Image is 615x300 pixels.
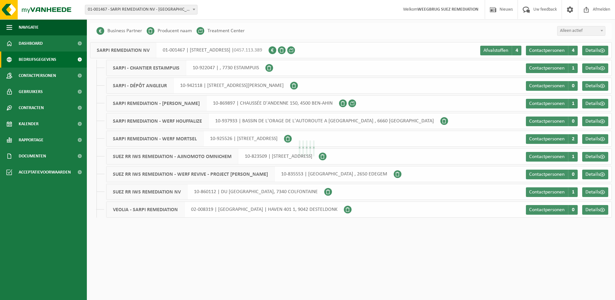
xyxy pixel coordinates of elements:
[526,63,578,73] a: Contactpersonen 1
[568,46,578,55] span: 4
[147,26,192,36] li: Producent naam
[106,113,440,129] div: 10-937933 | BASSIN DE L'ORAGE DE L'AUTOROUTE A [GEOGRAPHIC_DATA] , 6660 [GEOGRAPHIC_DATA]
[582,170,608,179] a: Details
[19,164,71,180] span: Acceptatievoorwaarden
[585,207,600,212] span: Details
[19,19,39,35] span: Navigatie
[526,205,578,215] a: Contactpersonen 0
[585,101,600,106] span: Details
[90,42,156,58] span: SARPI REMEDIATION NV
[585,172,600,177] span: Details
[526,152,578,162] a: Contactpersonen 1
[19,132,43,148] span: Rapportage
[568,187,578,197] span: 1
[106,78,290,94] div: 10-942118 | [STREET_ADDRESS][PERSON_NAME]
[568,117,578,126] span: 0
[529,172,565,177] span: Contactpersonen
[19,148,46,164] span: Documenten
[19,68,56,84] span: Contactpersonen
[568,99,578,108] span: 1
[106,149,238,164] span: SUEZ RR IWS REMEDIATION - AJINOMOTO OMNICHEM
[106,96,207,111] span: SARPI REMEDIATION - [PERSON_NAME]
[512,46,521,55] span: 4
[582,99,608,108] a: Details
[582,81,608,91] a: Details
[585,136,600,142] span: Details
[529,119,565,124] span: Contactpersonen
[529,66,565,71] span: Contactpersonen
[106,202,344,218] div: 02-008319 | [GEOGRAPHIC_DATA] | HAVEN 401 1, 9042 DESTELDONK
[529,154,565,159] span: Contactpersonen
[585,154,600,159] span: Details
[585,66,600,71] span: Details
[106,113,209,129] span: SARPI REMEDIATION - WERF HOUFFALIZE
[19,100,44,116] span: Contracten
[526,134,578,144] a: Contactpersonen 2
[557,26,605,36] span: Alleen actief
[106,131,284,147] div: 10-925526 | [STREET_ADDRESS]
[526,187,578,197] a: Contactpersonen 1
[529,48,565,53] span: Contactpersonen
[85,5,197,14] span: 01-001467 - SARPI REMEDIATION NV - GRIMBERGEN
[568,205,578,215] span: 0
[106,184,188,200] span: SUEZ RR IWS REMEDIATION NV
[106,60,265,76] div: 10-922047 | , 7730 ESTAIMPUIS
[19,52,56,68] span: Bedrijfsgegevens
[106,166,394,182] div: 10-835553 | [GEOGRAPHIC_DATA] , 2650 EDEGEM
[234,48,262,53] span: 0457.113.389
[483,48,508,53] span: Afvalstoffen
[96,26,142,36] li: Business Partner
[418,7,478,12] strong: WEEGBRUG SUEZ REMEDIATION
[582,63,608,73] a: Details
[585,119,600,124] span: Details
[19,35,43,52] span: Dashboard
[582,134,608,144] a: Details
[106,166,275,182] span: SUEZ RR IWS REMEDIATION - WERF REVIVE - PROJECT [PERSON_NAME]
[568,63,578,73] span: 1
[526,46,578,55] a: Contactpersonen 4
[19,116,39,132] span: Kalender
[568,81,578,91] span: 0
[85,5,197,14] span: 01-001467 - SARPI REMEDIATION NV - GRIMBERGEN
[568,170,578,179] span: 0
[529,190,565,195] span: Contactpersonen
[526,117,578,126] a: Contactpersonen 0
[197,26,245,36] li: Treatment Center
[582,187,608,197] a: Details
[582,152,608,162] a: Details
[19,84,43,100] span: Gebruikers
[582,205,608,215] a: Details
[568,134,578,144] span: 2
[557,26,605,35] span: Alleen actief
[526,99,578,108] a: Contactpersonen 1
[529,101,565,106] span: Contactpersonen
[526,170,578,179] a: Contactpersonen 0
[529,83,565,89] span: Contactpersonen
[106,202,185,217] span: VEOLIA - SARPI REMEDIATION
[585,48,600,53] span: Details
[90,42,269,58] div: 01-001467 | [STREET_ADDRESS] |
[585,83,600,89] span: Details
[529,207,565,212] span: Contactpersonen
[582,46,608,55] a: Details
[585,190,600,195] span: Details
[106,78,174,93] span: SARPI - DÉPÔT ANGLEUR
[106,60,186,76] span: SARPI - CHANTIER ESTAIMPUIS
[106,131,204,146] span: SARPI REMEDIATION - WERF MORTSEL
[106,184,324,200] div: 10-860112 | DU [GEOGRAPHIC_DATA], 7340 COLFONTAINE
[582,117,608,126] a: Details
[480,46,521,55] a: Afvalstoffen 4
[529,136,565,142] span: Contactpersonen
[568,152,578,162] span: 1
[526,81,578,91] a: Contactpersonen 0
[106,95,339,111] div: 10-869897 | CHAUSSÉE D'ANDENNE 150, 4500 BEN-AHIN
[106,148,319,164] div: 10-823509 | [STREET_ADDRESS]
